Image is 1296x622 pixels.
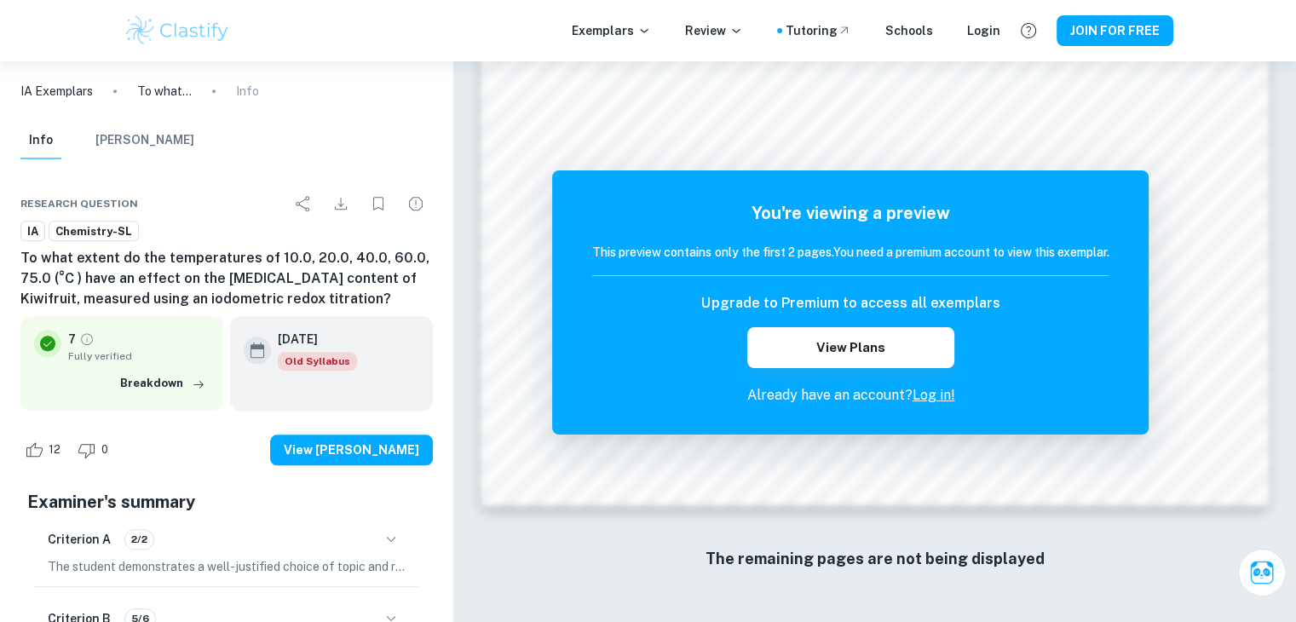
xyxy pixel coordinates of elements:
div: Share [286,187,320,221]
span: 2/2 [125,532,153,547]
span: Research question [20,196,138,211]
button: View [PERSON_NAME] [270,435,433,465]
h5: You're viewing a preview [592,200,1109,226]
div: Report issue [399,187,433,221]
span: Fully verified [68,348,210,364]
button: JOIN FOR FREE [1057,15,1173,46]
button: Info [20,122,61,159]
p: To what extent do the temperatures of 10.0, 20.0, 40.0, 60.0, 75.0 (°C ) have an effect on the [M... [137,82,192,101]
a: IA [20,221,45,242]
button: Ask Clai [1238,549,1286,596]
div: Dislike [73,436,118,464]
p: Exemplars [572,21,651,40]
span: 0 [92,441,118,458]
a: Schools [885,21,933,40]
a: Login [967,21,1000,40]
div: Like [20,436,70,464]
h5: Examiner's summary [27,489,426,515]
button: Breakdown [116,371,210,396]
img: Clastify logo [124,14,232,48]
button: View Plans [747,327,953,368]
div: Download [324,187,358,221]
h6: This preview contains only the first 2 pages. You need a premium account to view this exemplar. [592,243,1109,262]
h6: [DATE] [278,330,343,348]
a: Tutoring [786,21,851,40]
p: Already have an account? [592,385,1109,406]
button: [PERSON_NAME] [95,122,194,159]
h6: The remaining pages are not being displayed [516,547,1234,571]
button: Help and Feedback [1014,16,1043,45]
h6: To what extent do the temperatures of 10.0, 20.0, 40.0, 60.0, 75.0 (°C ) have an effect on the [M... [20,248,433,309]
p: The student demonstrates a well-justified choice of topic and research question, highlighting the... [48,557,406,576]
div: Starting from the May 2025 session, the Chemistry IA requirements have changed. It's OK to refer ... [278,352,357,371]
p: 7 [68,330,76,348]
p: Review [685,21,743,40]
h6: Upgrade to Premium to access all exemplars [701,293,999,314]
span: Chemistry-SL [49,223,138,240]
div: Bookmark [361,187,395,221]
a: Chemistry-SL [49,221,139,242]
span: IA [21,223,44,240]
a: IA Exemplars [20,82,93,101]
span: Old Syllabus [278,352,357,371]
span: 12 [39,441,70,458]
p: Info [236,82,259,101]
h6: Criterion A [48,530,111,549]
a: Log in! [912,387,954,403]
a: Grade fully verified [79,331,95,347]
